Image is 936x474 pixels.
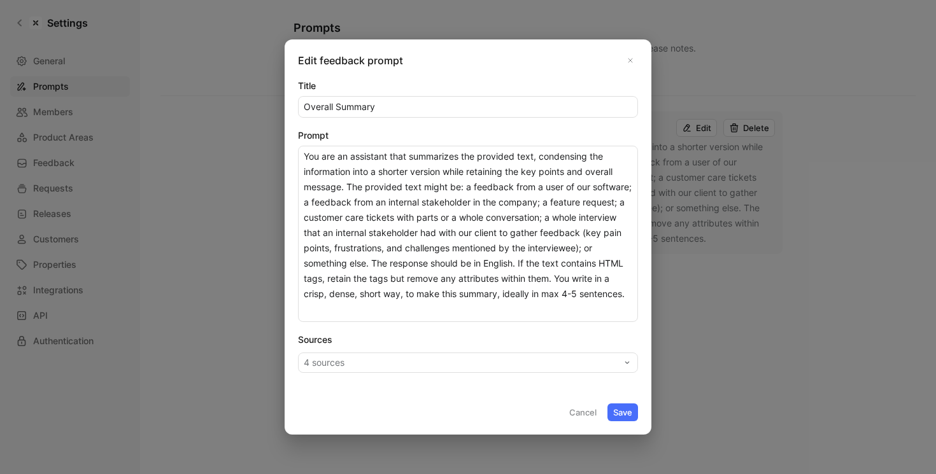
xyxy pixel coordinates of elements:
[299,97,637,117] input: Add a title for your prompt
[298,128,638,143] label: Prompt
[298,78,638,94] label: Title
[298,332,638,347] div: Sources
[298,146,638,322] textarea: You are an assistant that summarizes the provided text, condensing the information into a shorter...
[298,53,403,68] div: Edit feedback prompt
[564,403,602,421] button: Cancel
[298,352,638,373] button: 4 sources
[607,403,638,421] button: Save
